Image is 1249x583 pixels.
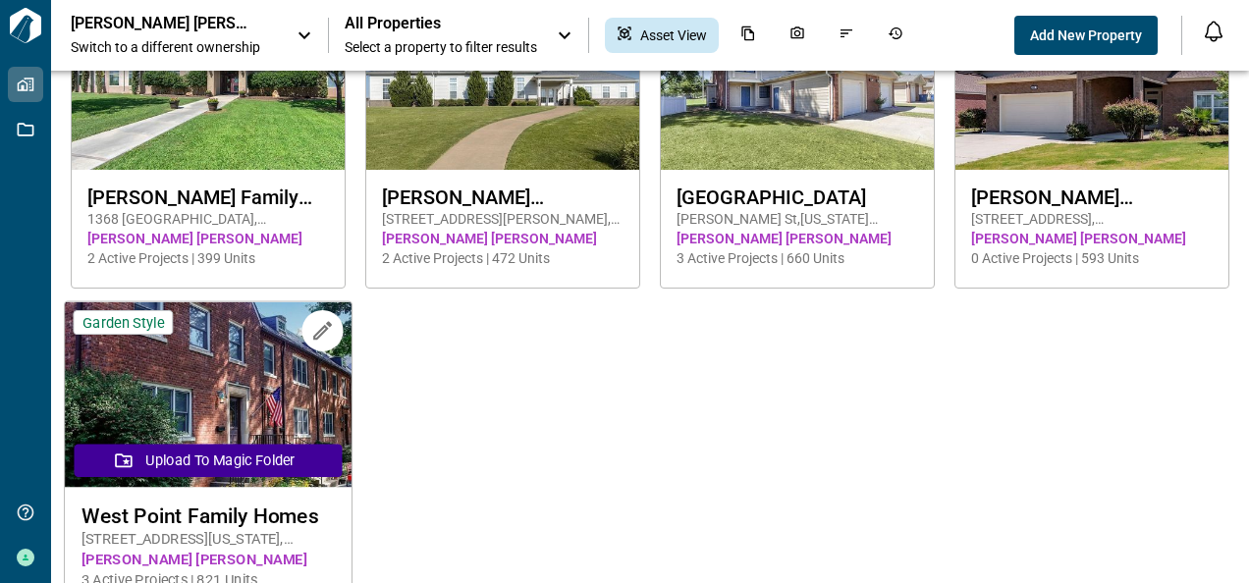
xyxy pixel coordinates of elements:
span: [PERSON_NAME] [PERSON_NAME] [677,229,918,248]
button: Upload to Magic Folder [75,444,343,477]
span: Garden Style [82,313,164,332]
div: Job History [876,18,915,53]
span: 2 Active Projects | 399 Units [87,248,329,268]
div: Documents [729,18,768,53]
div: Asset View [605,18,719,53]
span: [PERSON_NAME] [PERSON_NAME] [971,229,1213,248]
span: 1368 [GEOGRAPHIC_DATA] , [GEOGRAPHIC_DATA] , AZ [87,209,329,229]
span: [STREET_ADDRESS] , [GEOGRAPHIC_DATA] , FL [971,209,1213,229]
span: 3 Active Projects | 660 Units [677,248,918,268]
span: West Point Family Homes [81,503,335,528]
span: [PERSON_NAME][GEOGRAPHIC_DATA] [971,185,1213,209]
span: All Properties [345,14,537,33]
span: [PERSON_NAME] Family Homes [87,185,329,209]
span: [STREET_ADDRESS][US_STATE] , [GEOGRAPHIC_DATA] , NY [81,529,335,550]
span: Add New Property [1030,26,1142,45]
span: 0 Active Projects | 593 Units [971,248,1213,268]
span: [PERSON_NAME] [PERSON_NAME] [382,229,624,248]
button: Add New Property [1014,16,1158,55]
span: Switch to a different ownership [71,37,277,57]
span: [PERSON_NAME] [PERSON_NAME] [87,229,329,248]
div: Photos [778,18,817,53]
div: Issues & Info [827,18,866,53]
span: [PERSON_NAME] St , [US_STATE][GEOGRAPHIC_DATA] , OK [677,209,918,229]
p: [PERSON_NAME] [PERSON_NAME] [71,14,247,33]
span: [PERSON_NAME] [PERSON_NAME] [81,550,335,570]
span: 2 Active Projects | 472 Units [382,248,624,268]
span: Asset View [640,26,707,45]
img: property-asset [65,302,352,488]
span: Select a property to filter results [345,37,537,57]
span: [STREET_ADDRESS][PERSON_NAME] , [PERSON_NAME][GEOGRAPHIC_DATA] , [GEOGRAPHIC_DATA] [382,209,624,229]
span: [GEOGRAPHIC_DATA] [677,185,918,209]
button: Open notification feed [1198,16,1229,47]
span: [PERSON_NAME][GEOGRAPHIC_DATA] Homes [382,185,624,209]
